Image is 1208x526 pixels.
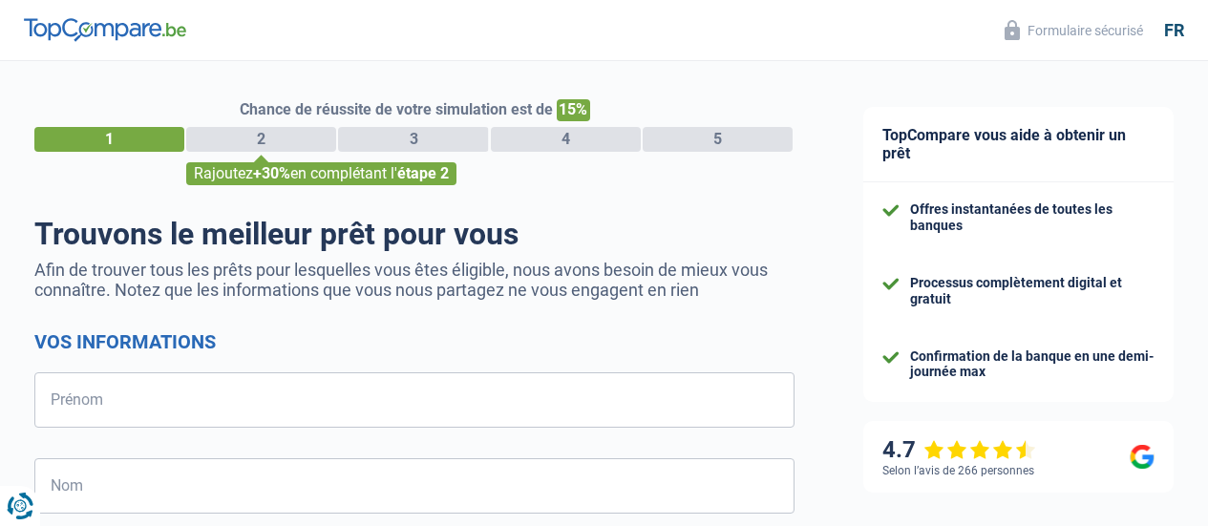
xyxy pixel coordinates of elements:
div: 4.7 [882,436,1036,464]
span: Chance de réussite de votre simulation est de [240,100,553,118]
div: 1 [34,127,184,152]
span: +30% [253,164,290,182]
span: 15% [557,99,590,121]
div: Rajoutez en complétant l' [186,162,456,185]
div: 4 [491,127,641,152]
h2: Vos informations [34,330,795,353]
button: Formulaire sécurisé [993,14,1155,46]
div: 2 [186,127,336,152]
img: TopCompare Logo [24,18,186,41]
div: Processus complètement digital et gratuit [910,275,1155,307]
div: Offres instantanées de toutes les banques [910,201,1155,234]
div: fr [1164,20,1184,41]
span: étape 2 [397,164,449,182]
div: Selon l’avis de 266 personnes [882,464,1034,477]
div: 3 [338,127,488,152]
div: 5 [643,127,793,152]
p: Afin de trouver tous les prêts pour lesquelles vous êtes éligible, nous avons besoin de mieux vou... [34,260,795,300]
h1: Trouvons le meilleur prêt pour vous [34,216,795,252]
div: Confirmation de la banque en une demi-journée max [910,348,1155,381]
div: TopCompare vous aide à obtenir un prêt [863,107,1174,182]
